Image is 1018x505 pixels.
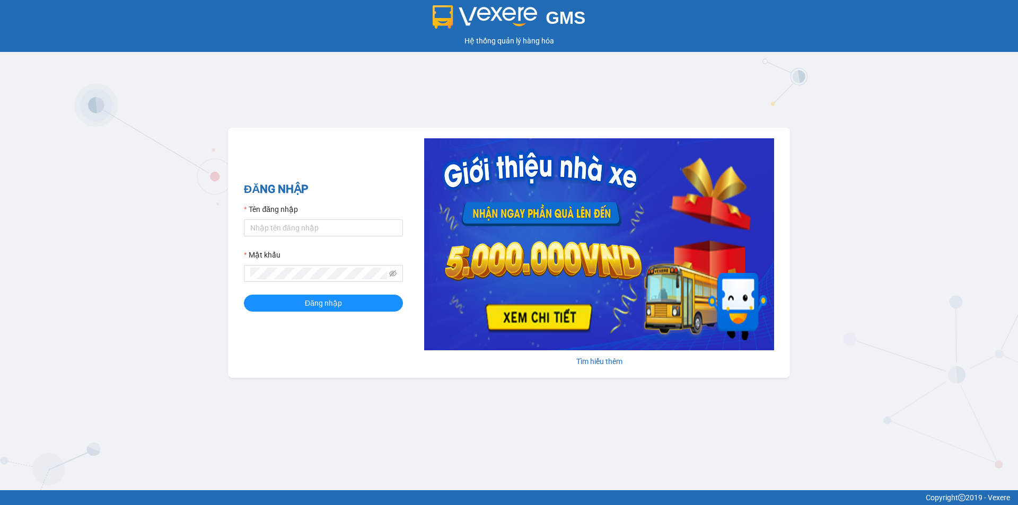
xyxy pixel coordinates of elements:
input: Mật khẩu [250,268,387,279]
a: GMS [433,16,586,24]
div: Tìm hiểu thêm [424,356,774,367]
label: Mật khẩu [244,249,280,261]
img: banner-0 [424,138,774,350]
span: copyright [958,494,966,501]
button: Đăng nhập [244,295,403,312]
input: Tên đăng nhập [244,219,403,236]
div: Copyright 2019 - Vexere [8,492,1010,503]
h2: ĐĂNG NHẬP [244,181,403,198]
label: Tên đăng nhập [244,203,298,215]
span: Đăng nhập [305,297,342,309]
div: Hệ thống quản lý hàng hóa [3,35,1015,47]
span: eye-invisible [389,270,397,277]
img: logo 2 [433,5,538,29]
span: GMS [546,8,585,28]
